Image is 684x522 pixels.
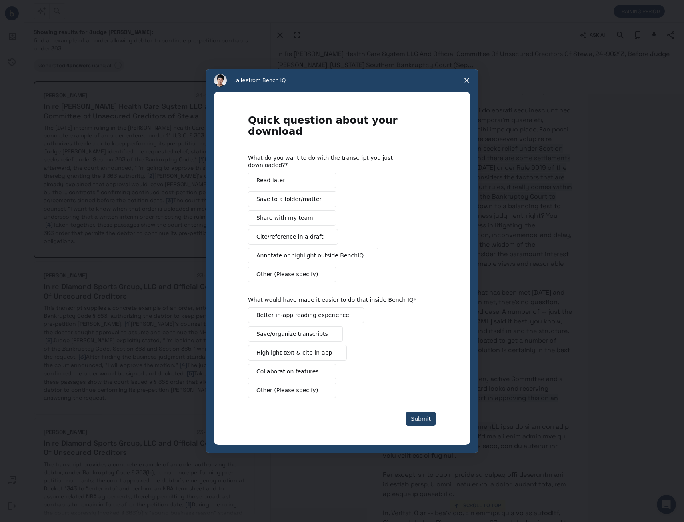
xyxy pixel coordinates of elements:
div: What would have made it easier to do that inside Bench IQ [248,296,424,303]
span: Save to a folder/matter [256,195,322,203]
span: from Bench IQ [248,77,286,83]
button: Submit [406,412,436,426]
span: Save/organize transcripts [256,330,328,338]
img: Profile image for Lailee [214,74,227,87]
div: What do you want to do with the transcript you just downloaded? [248,154,424,169]
span: Lailee [233,77,248,83]
button: Share with my team [248,210,336,226]
span: Highlight text & cite in-app [256,349,332,357]
button: Cite/reference in a draft [248,229,338,245]
button: Other (Please specify) [248,383,336,398]
button: Read later [248,173,336,188]
span: Annotate or highlight outside BenchIQ [256,251,364,260]
button: Save to a folder/matter [248,191,336,207]
span: Other (Please specify) [256,270,318,279]
span: Collaboration features [256,367,319,376]
span: Other (Please specify) [256,386,318,394]
span: Read later [256,176,285,185]
button: Other (Please specify) [248,267,336,282]
span: Share with my team [256,214,313,222]
button: Annotate or highlight outside BenchIQ [248,248,378,263]
button: Collaboration features [248,364,336,379]
span: Better in-app reading experience [256,311,349,319]
h1: Quick question about your download [248,115,436,142]
span: Close survey [456,69,478,92]
button: Save/organize transcripts [248,326,343,342]
button: Better in-app reading experience [248,307,364,323]
span: Cite/reference in a draft [256,233,323,241]
button: Highlight text & cite in-app [248,345,347,361]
